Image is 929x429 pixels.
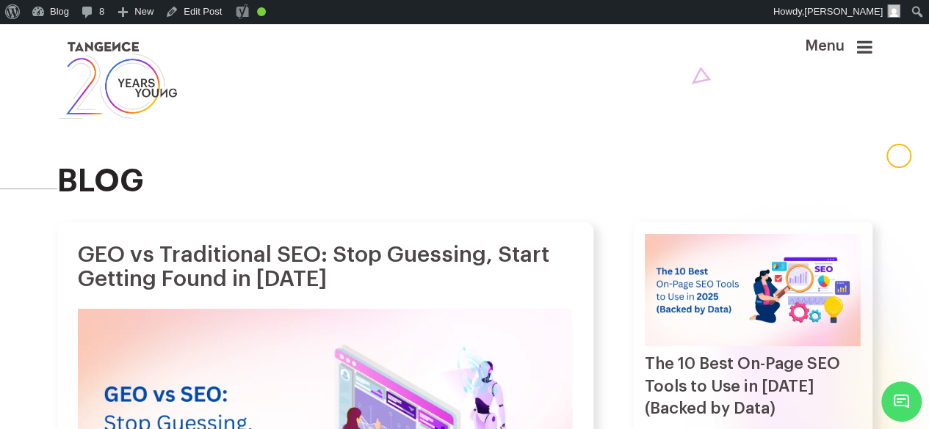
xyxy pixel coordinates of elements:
span: Chat Widget [881,381,922,422]
img: The 10 Best On-Page SEO Tools to Use in 2025 (Backed by Data) [645,234,861,346]
img: logo SVG [57,38,179,122]
a: The 10 Best On-Page SEO Tools to Use in [DATE] (Backed by Data) [645,356,840,417]
h2: blog [57,164,872,198]
h1: GEO vs Traditional SEO: Stop Guessing, Start Getting Found in [DATE] [78,243,573,291]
